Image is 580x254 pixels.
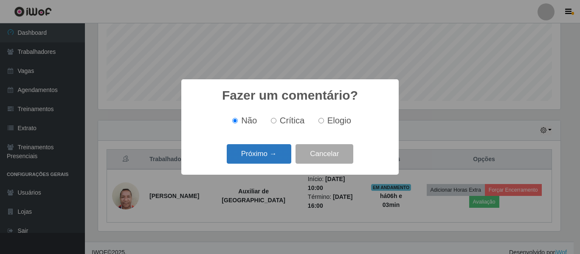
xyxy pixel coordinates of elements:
input: Elogio [318,118,324,123]
button: Próximo → [227,144,291,164]
input: Crítica [271,118,276,123]
button: Cancelar [296,144,353,164]
span: Não [241,116,257,125]
h2: Fazer um comentário? [222,88,358,103]
input: Não [232,118,238,123]
span: Crítica [280,116,305,125]
span: Elogio [327,116,351,125]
